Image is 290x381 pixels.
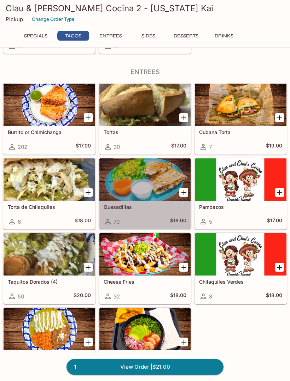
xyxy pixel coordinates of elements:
button: Add Burrito or Chimichanga [84,114,93,122]
h5: $17.00 [267,218,282,226]
button: Entrees [95,31,127,41]
button: Add Pambazos [275,188,284,197]
div: Cocktel De Camarones [99,308,191,351]
span: 6 [18,219,21,225]
span: 5 [209,219,212,225]
span: 7 [209,144,212,151]
button: Add Cheese Fries [179,263,188,272]
h5: Chilaquiles Verdes [199,279,282,285]
button: Sides [132,31,164,41]
h5: $18.00 [170,292,186,301]
h5: $17.00 [76,143,91,151]
button: Add Cubana Torta [275,114,284,122]
button: Add Torta de Chilaquiles [84,188,93,197]
h5: $18.00 [75,218,91,226]
div: Torta de Chilaquiles [4,159,95,201]
div: Quesadillas [99,159,191,201]
a: Enchilada Suizas Plate147$20.00 [3,308,95,379]
h5: $20.00 [74,292,91,301]
button: Drinks [208,31,240,41]
h5: $19.00 [266,143,282,151]
h5: Pambazos [199,204,282,210]
span: 202 [18,144,27,151]
div: Taquitos Dorados (4) [4,234,95,276]
h5: Taquitos Dorados (4) [8,279,91,285]
h5: $17.00 [171,143,186,151]
h3: Clau & [PERSON_NAME] Cocina 2 - [US_STATE] Kai [6,3,284,14]
button: Add Quesadillas [179,188,188,197]
h5: Cheese Fries [104,279,187,285]
a: Cocktel De Camarones0$20.00 [99,308,191,379]
a: Cheese Fries32$18.00 [99,233,191,304]
button: Specials [20,31,52,41]
a: Pambazos5$17.00 [195,158,287,230]
div: Cubana Torta [195,84,286,126]
button: Add Cocktel De Camarones [179,338,188,347]
div: Cheese Fries [99,234,191,276]
a: Burrito or Chimichanga202$17.00 [3,84,95,155]
h5: Burrito or Chimichanga [8,129,91,135]
span: 30 [114,144,120,151]
span: 8 [209,294,212,300]
button: Change Order Type [29,14,78,25]
h5: Cubana Torta [199,129,282,135]
button: Add Taquitos Dorados (4) [84,263,93,272]
div: Enchilada Suizas Plate [4,308,95,351]
a: Taquitos Dorados (4)50$20.00 [3,233,95,304]
div: Tortas [99,84,191,126]
button: Add Tortas [179,114,188,122]
button: Add Enchilada Suizas Plate [84,338,93,347]
a: 1View Order |$21.00 [66,359,224,375]
button: Tacos [57,31,89,41]
a: Cubana Torta7$19.00 [195,84,287,155]
h4: Entrees [3,68,287,76]
div: Chilaquiles Verdes [195,234,286,276]
h5: Tortas [104,129,187,135]
div: Pambazos [195,159,286,201]
span: 32 [114,294,120,300]
h5: Torta de Chilaquiles [8,204,91,210]
span: 1 [70,362,81,372]
button: Desserts [170,31,202,41]
button: Add Chilaquiles Verdes [275,263,284,272]
h5: Quesadillas [104,204,187,210]
a: Quesadillas70$18.00 [99,158,191,230]
a: Tortas30$17.00 [99,84,191,155]
h5: $18.00 [170,218,186,226]
p: Pickup [6,16,23,23]
span: 50 [18,294,24,300]
a: Torta de Chilaquiles6$18.00 [3,158,95,230]
a: Chilaquiles Verdes8$18.00 [195,233,287,304]
div: Burrito or Chimichanga [4,84,95,126]
h5: $18.00 [266,292,282,301]
span: 70 [114,219,120,225]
